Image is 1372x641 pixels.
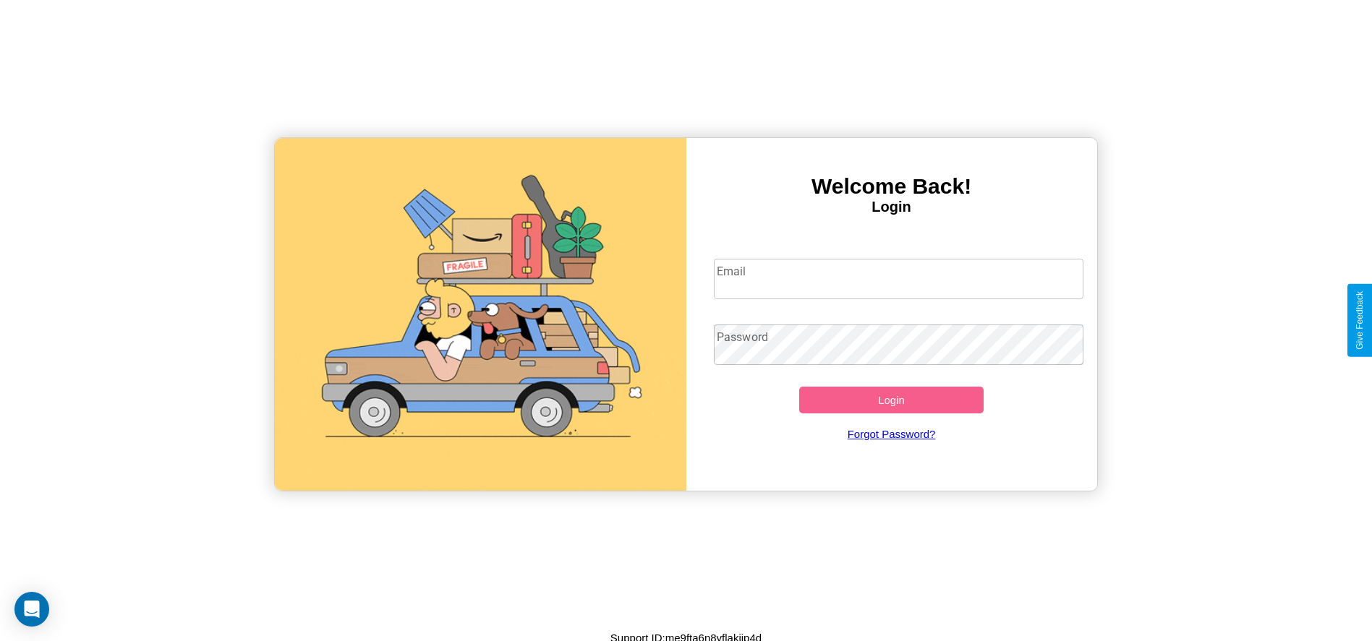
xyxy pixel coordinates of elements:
[799,387,984,413] button: Login
[707,413,1076,455] a: Forgot Password?
[1355,291,1365,350] div: Give Feedback
[686,174,1097,199] h3: Welcome Back!
[686,199,1097,215] h4: Login
[275,138,686,491] img: gif
[14,592,49,627] div: Open Intercom Messenger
